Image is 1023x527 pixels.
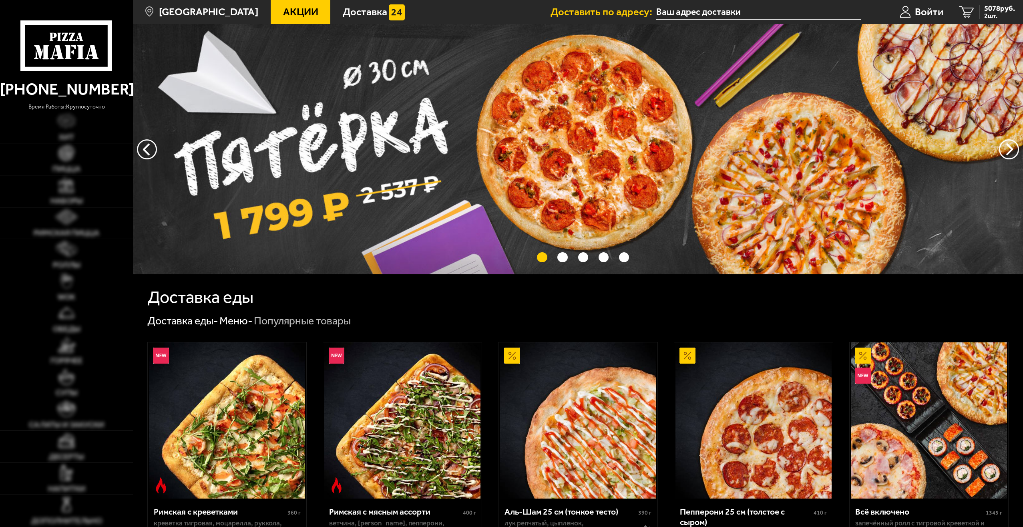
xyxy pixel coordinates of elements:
span: Обеды [53,325,80,333]
img: Новинка [153,348,169,364]
span: 5078 руб. [984,5,1015,12]
a: АкционныйНовинкаВсё включено [850,342,1008,499]
img: Аль-Шам 25 см (тонкое тесто) [500,342,656,499]
button: точки переключения [599,252,609,263]
span: Салаты и закуски [29,421,104,429]
img: Пепперони 25 см (толстое с сыром) [675,342,832,499]
span: Напитки [48,485,85,493]
span: Десерты [49,453,84,461]
span: Пицца [52,165,80,173]
span: 410 г [814,509,827,516]
span: Наборы [50,197,83,205]
a: АкционныйАль-Шам 25 см (тонкое тесто) [498,342,657,499]
span: Хит [59,133,74,141]
button: следующий [137,139,157,159]
img: Острое блюдо [153,477,169,493]
div: Популярные товары [254,314,351,328]
span: Доставка [343,7,387,17]
img: Акционный [679,348,695,364]
img: 15daf4d41897b9f0e9f617042186c801.svg [389,4,405,20]
div: Римская с креветками [154,507,285,517]
span: Горячее [50,357,82,365]
span: Дополнительно [31,517,102,525]
span: Роллы [53,261,80,269]
span: [GEOGRAPHIC_DATA] [159,7,258,17]
span: 390 г [638,509,651,516]
a: Доставка еды- [147,314,218,327]
span: WOK [58,293,75,301]
a: АкционныйПепперони 25 см (толстое с сыром) [674,342,833,499]
button: точки переключения [537,252,547,263]
div: Пепперони 25 см (толстое с сыром) [680,507,812,527]
span: Акции [283,7,318,17]
div: Аль-Шам 25 см (тонкое тесто) [504,507,636,517]
a: НовинкаОстрое блюдоРимская с креветками [148,342,306,499]
span: Супы [56,389,78,397]
img: Римская с мясным ассорти [324,342,480,499]
button: точки переключения [578,252,589,263]
span: 1345 г [986,509,1002,516]
span: Римская пицца [34,229,99,237]
img: Римская с креветками [149,342,305,499]
img: Акционный [504,348,520,364]
div: Римская с мясным ассорти [329,507,461,517]
a: Меню- [219,314,253,327]
h1: Доставка еды [147,289,253,306]
input: Ваш адрес доставки [656,5,861,20]
img: Острое блюдо [329,477,345,493]
img: Акционный [855,348,871,364]
span: 360 г [287,509,301,516]
img: Новинка [855,368,871,384]
a: НовинкаОстрое блюдоРимская с мясным ассорти [323,342,482,499]
img: Новинка [329,348,345,364]
div: Всё включено [855,507,984,517]
button: точки переключения [619,252,629,263]
span: Войти [915,7,943,17]
button: предыдущий [999,139,1019,159]
span: 2 шт. [984,13,1015,19]
span: Доставить по адресу: [551,7,656,17]
button: точки переключения [557,252,568,263]
span: 400 г [463,509,476,516]
img: Всё включено [851,342,1007,499]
